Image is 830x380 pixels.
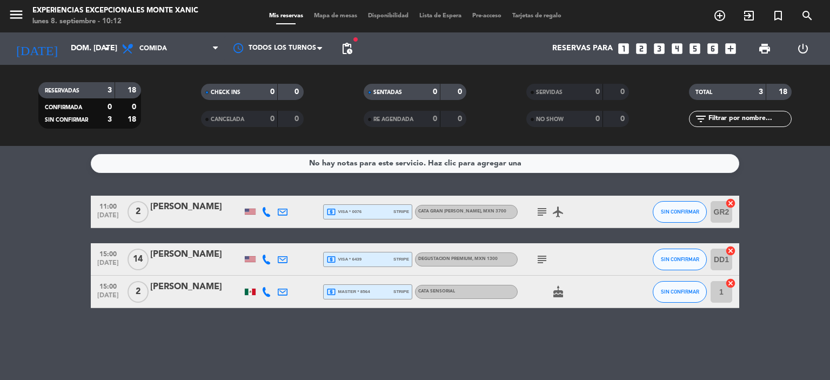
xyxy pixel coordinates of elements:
[694,112,707,125] i: filter_list
[481,209,506,214] span: , MXN 3700
[433,88,437,96] strong: 0
[270,115,275,123] strong: 0
[139,45,167,52] span: Comida
[707,113,791,125] input: Filtrar por nombre...
[150,200,242,214] div: [PERSON_NAME]
[617,42,631,56] i: looks_one
[393,288,409,295] span: stripe
[758,42,771,55] span: print
[309,13,363,19] span: Mapa de mesas
[128,116,138,123] strong: 18
[595,88,600,96] strong: 0
[294,88,301,96] strong: 0
[595,115,600,123] strong: 0
[536,90,563,95] span: SERVIDAS
[211,90,240,95] span: CHECK INS
[725,198,736,209] i: cancel
[108,116,112,123] strong: 3
[132,103,138,111] strong: 0
[536,117,564,122] span: NO SHOW
[725,278,736,289] i: cancel
[108,86,112,94] strong: 3
[326,287,370,297] span: master * 8564
[706,42,720,56] i: looks_6
[793,6,822,25] span: BUSCAR
[653,201,707,223] button: SIN CONFIRMAR
[309,157,521,170] div: No hay notas para este servicio. Haz clic para agregar una
[95,259,122,272] span: [DATE]
[108,103,112,111] strong: 0
[472,257,498,261] span: , MXN 1300
[95,292,122,304] span: [DATE]
[552,285,565,298] i: cake
[270,88,275,96] strong: 0
[95,247,122,259] span: 15:00
[32,5,198,16] div: Experiencias Excepcionales Monte Xanic
[507,13,567,19] span: Tarjetas de regalo
[458,115,464,123] strong: 0
[393,208,409,215] span: stripe
[414,13,467,19] span: Lista de Espera
[661,289,699,295] span: SIN CONFIRMAR
[536,253,548,266] i: subject
[95,212,122,224] span: [DATE]
[294,115,301,123] strong: 0
[552,44,613,53] span: Reservas para
[326,287,336,297] i: local_atm
[264,13,309,19] span: Mis reservas
[620,115,627,123] strong: 0
[734,6,764,25] span: WALK IN
[8,6,24,26] button: menu
[326,255,336,264] i: local_atm
[326,207,362,217] span: visa * 0076
[101,42,113,55] i: arrow_drop_down
[418,257,498,261] span: DEGUSTACION PREMIUM
[8,6,24,23] i: menu
[713,9,726,22] i: add_circle_outline
[418,209,506,214] span: CATA GRAN [PERSON_NAME]
[128,86,138,94] strong: 18
[653,281,707,303] button: SIN CONFIRMAR
[661,209,699,215] span: SIN CONFIRMAR
[433,115,437,123] strong: 0
[128,249,149,270] span: 14
[784,32,822,65] div: LOG OUT
[552,205,565,218] i: airplanemode_active
[128,281,149,303] span: 2
[95,279,122,292] span: 15:00
[150,280,242,294] div: [PERSON_NAME]
[352,36,359,43] span: fiber_manual_record
[725,245,736,256] i: cancel
[128,201,149,223] span: 2
[326,255,362,264] span: visa * 6439
[393,256,409,263] span: stripe
[772,9,785,22] i: turned_in_not
[373,90,402,95] span: SENTADAS
[688,42,702,56] i: looks_5
[32,16,198,27] div: lunes 8. septiembre - 10:12
[340,42,353,55] span: pending_actions
[742,9,755,22] i: exit_to_app
[8,37,65,61] i: [DATE]
[45,88,79,94] span: RESERVADAS
[45,117,88,123] span: SIN CONFIRMAR
[801,9,814,22] i: search
[695,90,712,95] span: TOTAL
[759,88,763,96] strong: 3
[653,249,707,270] button: SIN CONFIRMAR
[418,289,455,294] span: CATA SENSORIAL
[764,6,793,25] span: Reserva especial
[467,13,507,19] span: Pre-acceso
[536,205,548,218] i: subject
[724,42,738,56] i: add_box
[45,105,82,110] span: CONFIRMADA
[634,42,648,56] i: looks_two
[363,13,414,19] span: Disponibilidad
[705,6,734,25] span: RESERVAR MESA
[670,42,684,56] i: looks_4
[150,248,242,262] div: [PERSON_NAME]
[326,207,336,217] i: local_atm
[95,199,122,212] span: 11:00
[652,42,666,56] i: looks_3
[373,117,413,122] span: RE AGENDADA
